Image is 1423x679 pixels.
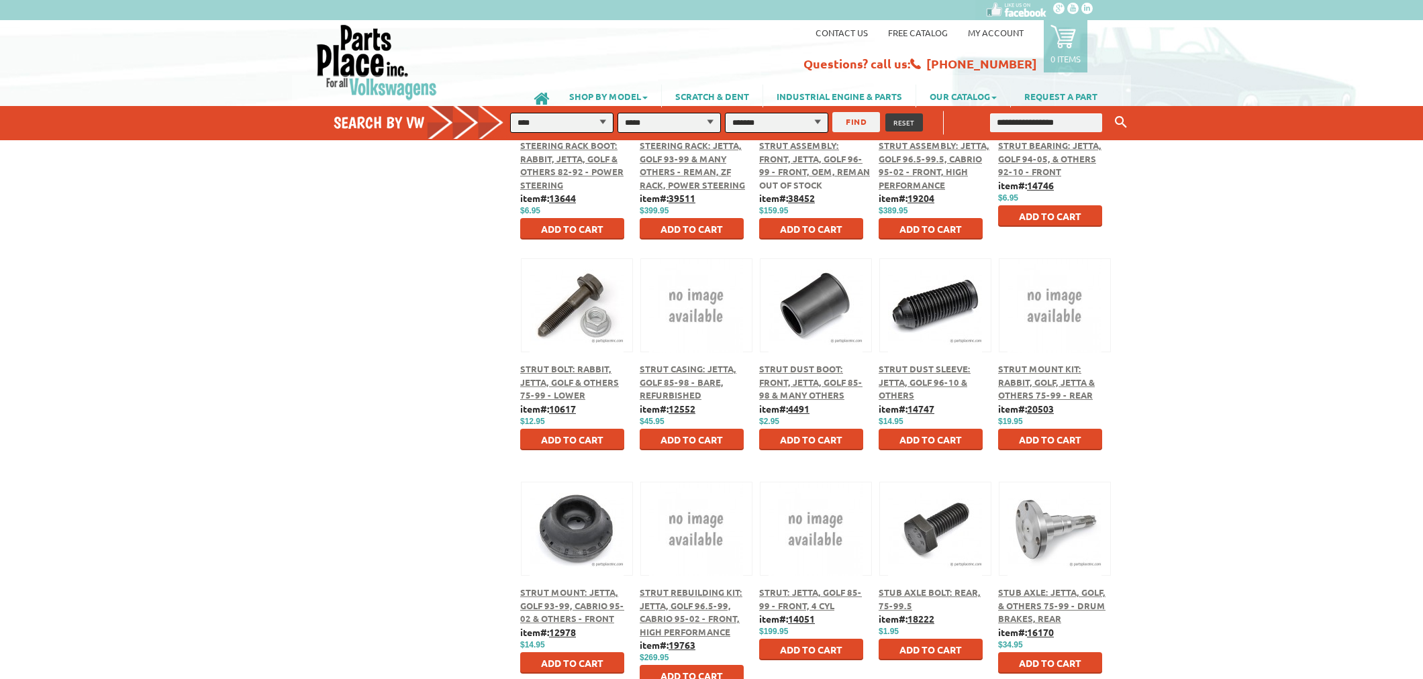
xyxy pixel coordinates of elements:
a: Strut Rebuilding Kit: Jetta, Golf 96.5-99, Cabrio 95-02 - Front, High Performance [640,586,742,637]
button: Add to Cart [640,429,744,450]
b: item#: [879,403,934,415]
u: 14746 [1027,179,1054,191]
span: $199.95 [759,627,788,636]
b: item#: [879,613,934,625]
u: 12552 [669,403,695,415]
a: Strut Mount: Jetta, Golf 93-99, Cabrio 95-02 & Others - Front [520,586,624,624]
a: Steering Rack: Jetta, Golf 93-99 & Many Others - Reman, ZF Rack, Power Steering [640,140,745,191]
button: Keyword Search [1111,111,1131,134]
u: 14051 [788,613,815,625]
a: REQUEST A PART [1011,85,1111,107]
span: $1.95 [879,627,899,636]
span: Add to Cart [541,657,603,669]
a: My Account [968,27,1024,38]
a: Strut Dust Sleeve: Jetta, Golf 96-10 & Others [879,363,971,401]
span: $14.95 [879,417,903,426]
span: $12.95 [520,417,545,426]
u: 10617 [549,403,576,415]
a: Strut Bearing: Jetta, Golf 94-05, & Others 92-10 - Front [998,140,1101,177]
span: Add to Cart [541,223,603,235]
button: Add to Cart [759,218,863,240]
span: $2.95 [759,417,779,426]
u: 19763 [669,639,695,651]
span: Add to Cart [1019,433,1081,446]
b: item#: [520,626,576,638]
span: Add to Cart [899,433,962,446]
u: 4491 [788,403,809,415]
button: Add to Cart [998,429,1102,450]
button: Add to Cart [759,429,863,450]
u: 39511 [669,192,695,204]
a: SCRATCH & DENT [662,85,763,107]
a: Strut Mount Kit: Rabbit, Golf, Jetta & Others 75-99 - Rear [998,363,1095,401]
button: Add to Cart [879,639,983,660]
span: $14.95 [520,640,545,649]
button: Add to Cart [520,652,624,674]
a: Free Catalog [888,27,948,38]
span: Add to Cart [660,223,723,235]
img: Parts Place Inc! [315,23,438,101]
b: item#: [998,403,1054,415]
button: FIND [832,112,880,132]
span: $159.95 [759,206,788,215]
u: 16170 [1027,626,1054,638]
h4: Search by VW [334,113,518,132]
button: Add to Cart [879,218,983,240]
b: item#: [520,403,576,415]
b: item#: [640,403,695,415]
span: Add to Cart [780,643,842,656]
button: Add to Cart [998,652,1102,674]
span: Add to Cart [1019,657,1081,669]
button: Add to Cart [879,429,983,450]
button: Add to Cart [640,218,744,240]
a: 0 items [1044,20,1087,72]
a: Strut Casing: Jetta, Golf 85-98 - Bare, Refurbished [640,363,736,401]
span: Add to Cart [899,643,962,656]
b: item#: [759,403,809,415]
span: Add to Cart [541,433,603,446]
a: INDUSTRIAL ENGINE & PARTS [763,85,916,107]
span: Add to Cart [780,433,842,446]
a: Stub Axle: Jetta, Golf, & Others 75-99 - Drum Brakes, Rear [998,586,1106,624]
b: item#: [998,626,1054,638]
p: 0 items [1050,53,1081,64]
b: item#: [998,179,1054,191]
a: OUR CATALOG [916,85,1010,107]
u: 12978 [549,626,576,638]
span: $269.95 [640,653,669,662]
u: 13644 [549,192,576,204]
span: Out of stock [759,179,822,191]
span: Stub Axle Bolt: Rear, 75-99.5 [879,586,981,611]
b: item#: [640,639,695,651]
button: Add to Cart [520,218,624,240]
span: Add to Cart [660,433,723,446]
span: $399.95 [640,206,669,215]
a: Strut Assembly: Jetta, Golf 96.5-99.5, Cabrio 95-02 - Front, High Performance [879,140,989,191]
a: Contact us [816,27,868,38]
b: item#: [879,192,934,204]
a: SHOP BY MODEL [556,85,661,107]
span: $389.95 [879,206,907,215]
a: Strut: Jetta, Golf 85-99 - Front, 4 Cyl [759,586,862,611]
span: Strut Dust Boot: Front, Jetta, Golf 85-98 & Many Others [759,363,863,401]
span: Add to Cart [1019,210,1081,222]
u: 19204 [907,192,934,204]
span: Add to Cart [780,223,842,235]
b: item#: [759,613,815,625]
span: $45.95 [640,417,665,426]
span: $6.95 [520,206,540,215]
button: Add to Cart [520,429,624,450]
u: 14747 [907,403,934,415]
a: Steering Rack Boot: Rabbit, Jetta, Golf & Others 82-92 - Power Steering [520,140,624,191]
